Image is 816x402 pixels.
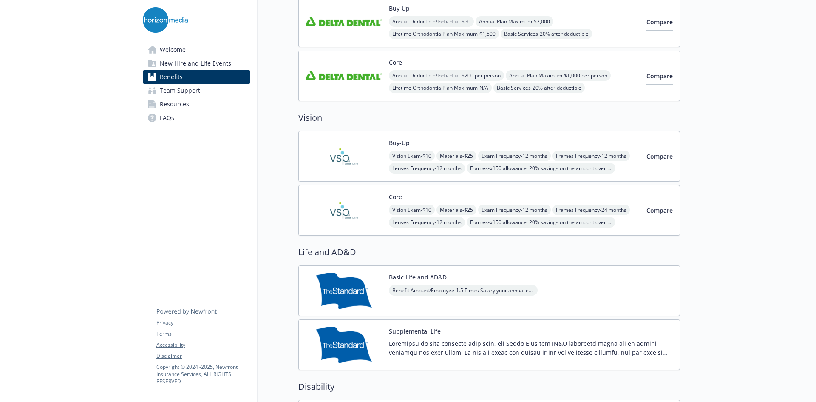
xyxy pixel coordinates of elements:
[156,363,250,385] p: Copyright © 2024 - 2025 , Newfront Insurance Services, ALL RIGHTS RESERVED
[501,29,592,39] span: Basic Services - 20% after deductible
[298,111,680,124] h2: Vision
[389,273,447,282] button: Basic Life and AD&D
[646,68,673,85] button: Compare
[552,151,630,161] span: Frames Frequency - 12 months
[389,217,465,228] span: Lenses Frequency - 12 months
[389,138,410,147] button: Buy-Up
[552,205,630,215] span: Frames Frequency - 24 months
[160,97,189,111] span: Resources
[389,16,474,27] span: Annual Deductible/Individual - $50
[389,4,410,13] button: Buy-Up
[143,57,250,70] a: New Hire and Life Events
[298,246,680,259] h2: Life and AD&D
[143,111,250,125] a: FAQs
[389,339,673,357] p: Loremipsu do sita consecte adipiscin, eli Seddo Eius tem IN&U laboreetd magna ali en admini venia...
[160,84,200,97] span: Team Support
[389,70,504,81] span: Annual Deductible/Individual - $200 per person
[306,138,382,174] img: Vision Service Plan carrier logo
[298,380,680,393] h2: Disability
[306,58,382,94] img: Delta Dental Insurance Company carrier logo
[493,83,585,93] span: Basic Services - 20% after deductible
[160,111,174,125] span: FAQs
[646,152,673,160] span: Compare
[389,163,465,174] span: Lenses Frequency - 12 months
[143,97,250,111] a: Resources
[389,58,402,67] button: Core
[506,70,611,81] span: Annual Plan Maximum - $1,000 per person
[389,83,492,93] span: Lifetime Orthodontia Plan Maximum - N/A
[306,273,382,309] img: Standard Insurance Company carrier logo
[156,319,250,327] a: Privacy
[389,29,499,39] span: Lifetime Orthodontia Plan Maximum - $1,500
[646,148,673,165] button: Compare
[646,14,673,31] button: Compare
[160,43,186,57] span: Welcome
[306,4,382,40] img: Delta Dental Insurance Company carrier logo
[436,205,476,215] span: Materials - $25
[143,43,250,57] a: Welcome
[160,57,231,70] span: New Hire and Life Events
[156,352,250,360] a: Disclaimer
[467,217,615,228] span: Frames - $150 allowance, 20% savings on the amount over your allowance
[389,327,441,336] button: Supplemental Life
[646,202,673,219] button: Compare
[306,192,382,228] img: Vision Service Plan carrier logo
[478,151,551,161] span: Exam Frequency - 12 months
[306,327,382,363] img: Standard Insurance Company carrier logo
[646,206,673,214] span: Compare
[143,70,250,84] a: Benefits
[467,163,615,174] span: Frames - $150 allowance, 20% savings on the amount over your allowance
[143,84,250,97] a: Team Support
[478,205,551,215] span: Exam Frequency - 12 months
[389,285,538,296] span: Benefit Amount/Employee - 1.5 Times Salary your annual earnings
[160,70,183,84] span: Benefits
[389,192,402,201] button: Core
[436,151,476,161] span: Materials - $25
[156,330,250,338] a: Terms
[389,151,435,161] span: Vision Exam - $10
[476,16,553,27] span: Annual Plan Maximum - $2,000
[156,341,250,349] a: Accessibility
[646,72,673,80] span: Compare
[646,18,673,26] span: Compare
[389,205,435,215] span: Vision Exam - $10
